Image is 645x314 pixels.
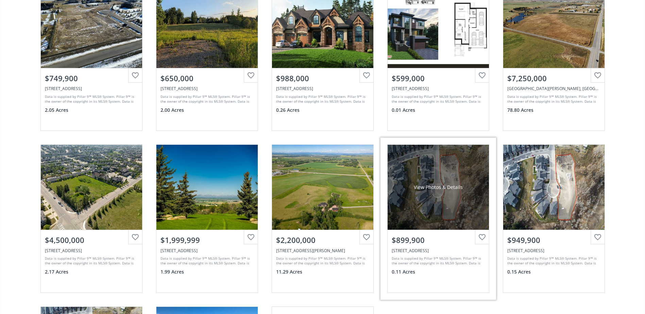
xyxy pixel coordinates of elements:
div: 7 Timberline Point SW, Calgary, AB T3H6C8 [392,248,485,254]
div: $899,900 [392,235,485,245]
span: 2.00 Acres [160,107,184,114]
span: 2.17 Acres [45,268,68,275]
a: View Photos & Details$899,900[STREET_ADDRESS]Data is supplied by Pillar 9™ MLS® System. Pillar 9™... [380,138,496,299]
span: 0.26 Acres [276,107,300,114]
div: Data is supplied by Pillar 9™ MLS® System. Pillar 9™ is the owner of the copyright in its MLS® Sy... [507,256,599,266]
div: 11.29 Acres Huggard Road, Rural Rocky View County, AB T3Z 2C2 [276,248,369,254]
span: 1.99 Acres [160,268,184,275]
div: $2,200,000 [276,235,369,245]
div: 4 Timberline Point SW, Calgary, AB T3H6C8 [507,248,600,254]
div: $1,999,999 [160,235,254,245]
a: $1,999,999[STREET_ADDRESS]Data is supplied by Pillar 9™ MLS® System. Pillar 9™ is the owner of th... [149,138,265,299]
div: Data is supplied by Pillar 9™ MLS® System. Pillar 9™ is the owner of the copyright in its MLS® Sy... [276,256,368,266]
div: Data is supplied by Pillar 9™ MLS® System. Pillar 9™ is the owner of the copyright in its MLS® Sy... [160,256,252,266]
div: $650,000 [160,73,254,84]
div: View Photos & Details [414,184,463,191]
div: $749,900 [45,73,138,84]
div: Data is supplied by Pillar 9™ MLS® System. Pillar 9™ is the owner of the copyright in its MLS® Sy... [392,94,483,104]
div: $988,000 [276,73,369,84]
span: 0.01 Acres [392,107,415,114]
div: Data is supplied by Pillar 9™ MLS® System. Pillar 9™ is the owner of the copyright in its MLS® Sy... [45,94,136,104]
span: 11.29 Acres [276,268,302,275]
div: 30 Elmont Close SW, Calgary, AB T3H 6A6 [392,86,485,91]
a: $2,200,000[STREET_ADDRESS][PERSON_NAME]Data is supplied by Pillar 9™ MLS® System. Pillar 9™ is th... [265,138,380,299]
div: Data is supplied by Pillar 9™ MLS® System. Pillar 9™ is the owner of the copyright in its MLS® Sy... [392,256,483,266]
div: Data is supplied by Pillar 9™ MLS® System. Pillar 9™ is the owner of the copyright in its MLS® Sy... [160,94,252,104]
div: $599,000 [392,73,485,84]
div: 19 Lariat Loop, Rural Rocky View County, AB T3Z 1G2 [160,86,254,91]
span: 2.05 Acres [45,107,68,114]
a: $949,900[STREET_ADDRESS]Data is supplied by Pillar 9™ MLS® System. Pillar 9™ is the owner of the ... [496,138,612,299]
div: Data is supplied by Pillar 9™ MLS® System. Pillar 9™ is the owner of the copyright in its MLS® Sy... [276,94,368,104]
a: $4,500,000[STREET_ADDRESS]Data is supplied by Pillar 9™ MLS® System. Pillar 9™ is the owner of th... [34,138,149,299]
span: 78.80 Acres [507,107,533,114]
div: 57 Uplands Ridge SW, Rural Rocky View County, AB T3Z 3N5 [160,248,254,254]
iframe: Sign in with Google Dialog [505,7,638,99]
div: Data is supplied by Pillar 9™ MLS® System. Pillar 9™ is the owner of the copyright in its MLS® Sy... [45,256,136,266]
div: 7327 26 Avenue SW, Calgary, AB T3H 3X2 [45,248,138,254]
span: 0.11 Acres [392,268,415,275]
span: 0.15 Acres [507,268,531,275]
div: 118 Windhorse Court, Rural Rocky View County, AB T3Z 0B4 [45,86,138,91]
div: $4,500,000 [45,235,138,245]
div: 7695 Elkton Drive SW, Calgary, AB T3H 3X3 [276,86,369,91]
div: $949,900 [507,235,600,245]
